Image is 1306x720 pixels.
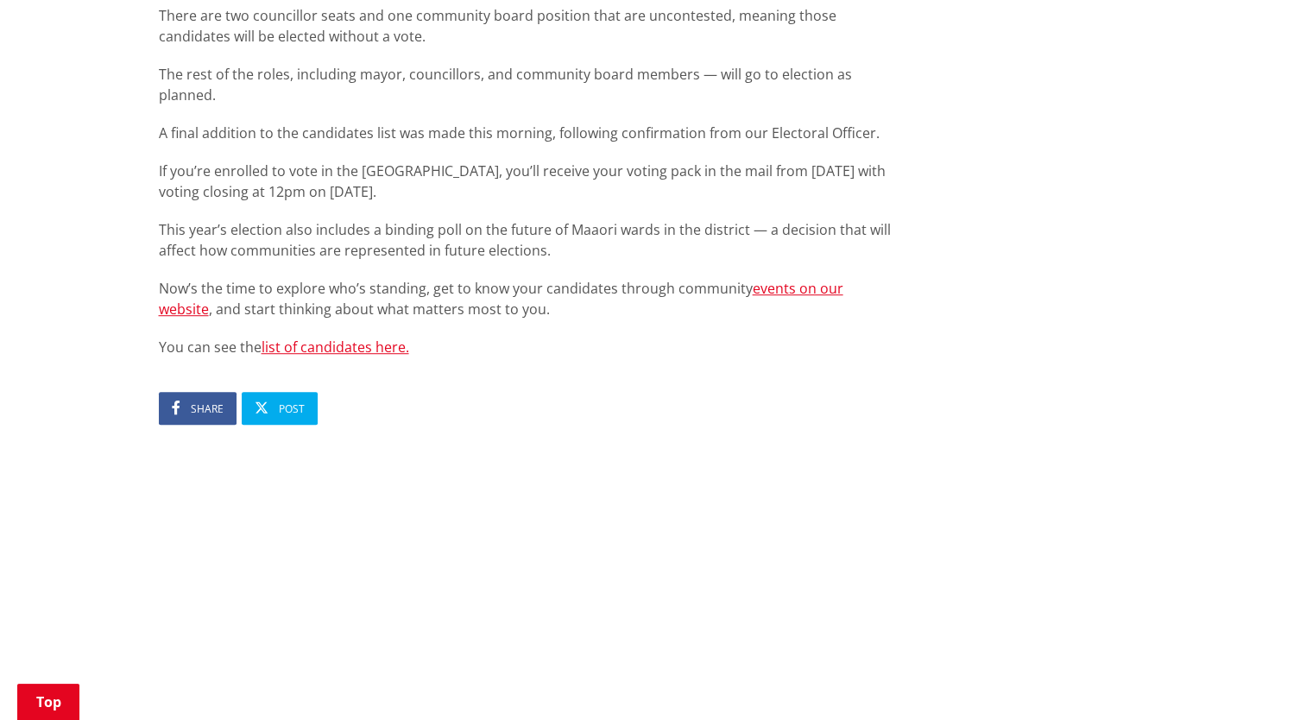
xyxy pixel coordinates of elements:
[191,401,224,416] span: Share
[159,278,894,319] p: Now’s the time to explore who’s standing, get to know your candidates through community , and sta...
[159,459,894,640] iframe: fb:comments Facebook Social Plugin
[1227,647,1289,710] iframe: Messenger Launcher
[159,5,894,47] p: There are two councillor seats and one community board position that are uncontested, meaning tho...
[159,161,894,202] p: If you’re enrolled to vote in the [GEOGRAPHIC_DATA], you’ll receive your voting pack in the mail ...
[17,684,79,720] a: Top
[159,219,894,261] p: This year’s election also includes a binding poll on the future of Maaori wards in the district —...
[242,392,318,425] a: Post
[159,123,894,143] p: A final addition to the candidates list was made this morning, following confirmation from our El...
[159,279,843,319] a: events on our website
[262,338,409,357] a: list of candidates here.
[159,392,237,425] a: Share
[279,401,305,416] span: Post
[159,64,894,105] p: The rest of the roles, including mayor, councillors, and community board members — will go to ele...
